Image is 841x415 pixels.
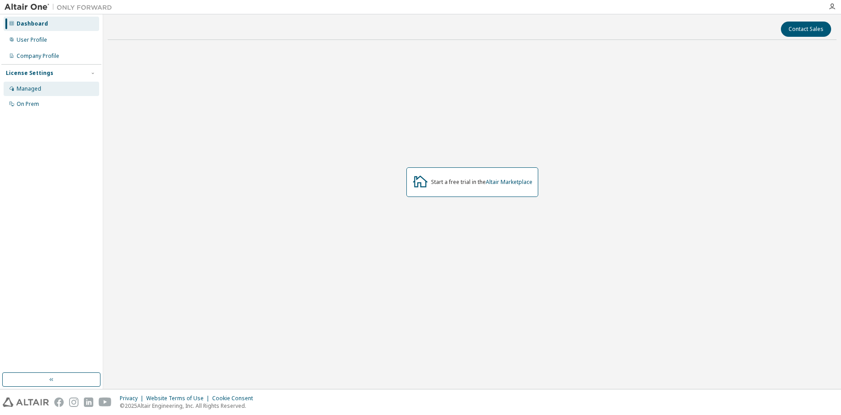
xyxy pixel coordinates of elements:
button: Contact Sales [781,22,831,37]
img: altair_logo.svg [3,398,49,407]
img: instagram.svg [69,398,78,407]
div: Company Profile [17,52,59,60]
div: User Profile [17,36,47,44]
div: On Prem [17,100,39,108]
div: Privacy [120,395,146,402]
div: Website Terms of Use [146,395,212,402]
div: Dashboard [17,20,48,27]
div: Start a free trial in the [431,179,532,186]
p: © 2025 Altair Engineering, Inc. All Rights Reserved. [120,402,258,410]
img: youtube.svg [99,398,112,407]
div: Cookie Consent [212,395,258,402]
img: linkedin.svg [84,398,93,407]
img: Altair One [4,3,117,12]
div: Managed [17,85,41,92]
a: Altair Marketplace [486,178,532,186]
div: License Settings [6,70,53,77]
img: facebook.svg [54,398,64,407]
